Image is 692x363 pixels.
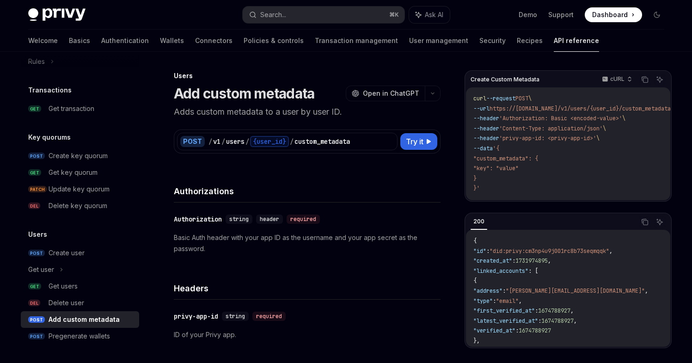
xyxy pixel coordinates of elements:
a: Recipes [517,30,543,52]
a: DELDelete key quorum [21,197,139,214]
span: --url [473,105,490,112]
span: "type" [473,297,493,305]
div: v1 [213,137,220,146]
span: , [609,247,612,255]
button: Ask AI [409,6,450,23]
span: \ [596,135,600,142]
span: GET [28,105,41,112]
button: Copy the contents from the code block [639,74,651,86]
span: "did:privy:cm3np4u9j001rc8b73seqmqqk" [490,247,609,255]
span: : [538,317,541,325]
button: Open in ChatGPT [346,86,425,101]
a: POSTCreate key quorum [21,148,139,164]
h5: Users [28,229,47,240]
span: "first_verified_at" [473,307,535,314]
span: --request [486,95,515,102]
span: : [ [528,267,538,275]
span: 1674788927 [541,317,574,325]
span: https://[DOMAIN_NAME]/v1/users/{user_id}/custom_metadata [490,105,671,112]
span: \ [528,95,532,102]
span: 1674788927 [538,307,570,314]
div: required [287,215,320,224]
a: Welcome [28,30,58,52]
span: "id" [473,247,486,255]
div: Create user [49,247,85,258]
span: }, [473,337,480,345]
span: PATCH [28,186,47,193]
div: / [245,137,249,146]
span: } [473,175,477,182]
span: --header [473,125,499,132]
span: --data [473,145,493,152]
p: ID of your Privy app. [174,329,441,340]
button: Copy the contents from the code block [639,216,651,228]
span: , [574,317,577,325]
a: GETGet key quorum [21,164,139,181]
span: Open in ChatGPT [363,89,419,98]
p: Basic Auth header with your app ID as the username and your app secret as the password. [174,232,441,254]
h5: Key quorums [28,132,71,143]
span: }' [473,185,480,192]
span: --header [473,115,499,122]
div: / [221,137,225,146]
div: Delete user [49,297,84,308]
a: API reference [554,30,599,52]
div: POST [180,136,205,147]
a: GETGet transaction [21,100,139,117]
span: "key": "value" [473,165,519,172]
a: Transaction management [315,30,398,52]
div: privy-app-id [174,312,218,321]
span: : [493,297,496,305]
span: --header [473,135,499,142]
span: "email" [496,297,519,305]
span: : [486,247,490,255]
div: Delete key quorum [49,200,107,211]
div: Get user [28,264,54,275]
span: , [570,307,574,314]
span: Try it [406,136,423,147]
div: / [290,137,294,146]
a: Wallets [160,30,184,52]
span: , [645,287,648,295]
div: / [208,137,212,146]
div: Get key quorum [49,167,98,178]
div: {user_id} [250,136,289,147]
span: "[PERSON_NAME][EMAIL_ADDRESS][DOMAIN_NAME]" [506,287,645,295]
span: 'Content-Type: application/json' [499,125,603,132]
span: "verified_at" [473,327,515,334]
a: DELDelete user [21,295,139,311]
div: custom_metadata [294,137,350,146]
a: Dashboard [585,7,642,22]
h5: Transactions [28,85,72,96]
div: required [252,312,286,321]
div: Update key quorum [49,184,110,195]
span: "address" [473,287,502,295]
button: Search...⌘K [243,6,404,23]
a: User management [409,30,468,52]
span: Create Custom Metadata [471,76,539,83]
span: '{ [493,145,499,152]
div: Create key quorum [49,150,108,161]
div: Users [174,71,441,80]
span: POST [28,153,45,160]
span: 1674788927 [519,327,551,334]
span: string [229,215,249,223]
span: "linked_accounts" [473,267,528,275]
span: : [535,307,538,314]
span: Ask AI [425,10,443,19]
span: , [519,297,522,305]
button: Ask AI [654,74,666,86]
span: { [473,237,477,245]
p: Adds custom metadata to a user by user ID. [174,105,441,118]
span: "latest_verified_at" [473,317,538,325]
span: curl [473,95,486,102]
a: Authentication [101,30,149,52]
a: Demo [519,10,537,19]
div: 200 [471,216,487,227]
h4: Authorizations [174,185,441,197]
a: Policies & controls [244,30,304,52]
button: cURL [597,72,636,87]
span: GET [28,169,41,176]
span: 'privy-app-id: <privy-app-id>' [499,135,596,142]
div: Pregenerate wallets [49,331,110,342]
